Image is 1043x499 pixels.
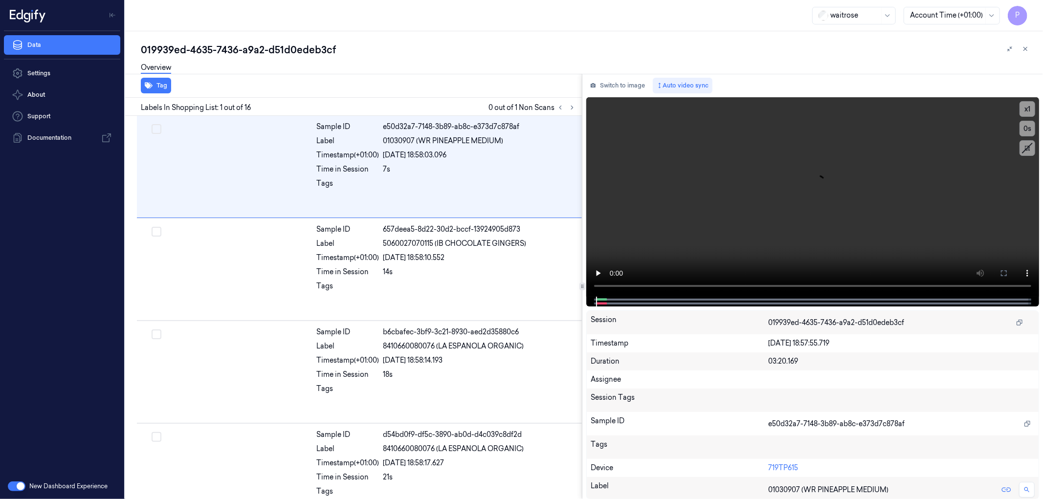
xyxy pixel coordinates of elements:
span: 01030907 (WR PINEAPPLE MEDIUM) [383,136,504,146]
div: Label [591,481,768,499]
div: Tags [317,281,379,297]
div: Time in Session [317,164,379,174]
span: 8410660080076 (LA ESPANOLA ORGANIC) [383,444,524,454]
div: Timestamp [591,338,768,348]
span: 0 out of 1 Non Scans [488,102,578,113]
button: P [1008,6,1027,25]
div: Label [317,239,379,249]
div: Tags [591,439,768,455]
div: [DATE] 18:58:17.627 [383,458,576,468]
a: Data [4,35,120,55]
div: Sample ID [591,416,768,432]
div: Timestamp (+01:00) [317,458,379,468]
div: Timestamp (+01:00) [317,150,379,160]
span: 5060027070115 (IB CHOCOLATE GINGERS) [383,239,527,249]
div: [DATE] 18:58:14.193 [383,355,576,366]
div: 719TP615 [768,463,1035,473]
span: e50d32a7-7148-3b89-ab8c-e373d7c878af [768,419,905,429]
a: Support [4,107,120,126]
button: Select row [152,432,161,442]
div: Session Tags [591,392,768,408]
div: Tags [317,178,379,194]
div: Timestamp (+01:00) [317,355,379,366]
div: Label [317,136,379,146]
div: Duration [591,356,768,367]
div: Assignee [591,374,1035,385]
a: Settings [4,64,120,83]
button: Auto video sync [653,78,712,93]
div: 18s [383,369,576,380]
div: Sample ID [317,224,379,235]
div: Sample ID [317,430,379,440]
button: Toggle Navigation [105,7,120,23]
div: Sample ID [317,122,379,132]
button: Select row [152,329,161,339]
div: 019939ed-4635-7436-a9a2-d51d0edeb3cf [141,43,1035,57]
span: 8410660080076 (LA ESPANOLA ORGANIC) [383,341,524,351]
div: 03:20.169 [768,356,1035,367]
button: Select row [152,227,161,237]
button: Select row [152,124,161,134]
div: d54bd0f9-df5c-3890-ab0d-d4c039c8df2d [383,430,576,440]
div: Timestamp (+01:00) [317,253,379,263]
div: [DATE] 18:57:55.719 [768,338,1035,348]
div: 14s [383,267,576,277]
div: Time in Session [317,369,379,380]
button: x1 [1020,101,1035,117]
div: Device [591,463,768,473]
div: b6cbafec-3bf9-3c21-8930-aed2d35880c6 [383,327,576,337]
div: 21s [383,472,576,482]
div: Label [317,444,379,454]
div: [DATE] 18:58:03.096 [383,150,576,160]
a: Documentation [4,128,120,148]
div: Session [591,315,768,330]
button: Tag [141,78,171,93]
span: 01030907 (WR PINEAPPLE MEDIUM) [768,485,888,495]
a: Overview [141,63,171,74]
div: 657deea5-8d22-30d2-bccf-13924905d873 [383,224,576,235]
div: Sample ID [317,327,379,337]
button: Switch to image [586,78,649,93]
span: Labels In Shopping List: 1 out of 16 [141,103,251,113]
div: [DATE] 18:58:10.552 [383,253,576,263]
div: Label [317,341,379,351]
button: About [4,85,120,105]
span: 019939ed-4635-7436-a9a2-d51d0edeb3cf [768,318,904,328]
div: Tags [317,384,379,399]
div: Time in Session [317,472,379,482]
div: Time in Session [317,267,379,277]
button: 0s [1020,121,1035,136]
div: e50d32a7-7148-3b89-ab8c-e373d7c878af [383,122,576,132]
div: 7s [383,164,576,174]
